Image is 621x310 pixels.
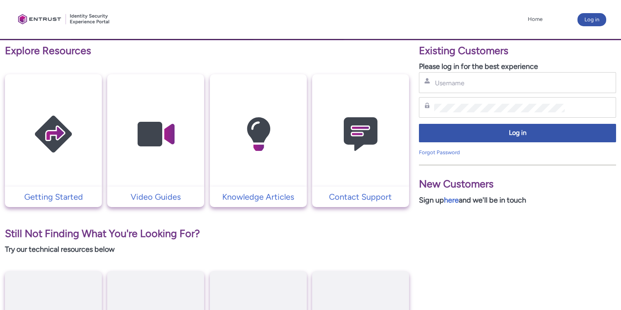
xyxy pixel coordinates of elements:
[5,244,409,255] p: Try our technical resources below
[214,191,303,203] p: Knowledge Articles
[419,149,460,155] a: Forgot Password
[444,196,459,205] a: here
[526,13,545,25] a: Home
[419,124,616,142] button: Log in
[316,191,405,203] p: Contact Support
[577,13,606,26] button: Log in
[111,191,200,203] p: Video Guides
[5,226,409,242] p: Still Not Finding What You're Looking For?
[419,43,616,59] p: Existing Customers
[5,43,409,59] p: Explore Resources
[424,128,611,138] span: Log in
[5,191,102,203] a: Getting Started
[9,191,98,203] p: Getting Started
[419,195,616,206] p: Sign up and we'll be in touch
[219,90,297,178] img: Knowledge Articles
[434,79,565,87] input: Username
[322,90,400,178] img: Contact Support
[419,61,616,72] p: Please log in for the best experience
[210,191,307,203] a: Knowledge Articles
[14,90,92,178] img: Getting Started
[419,176,616,192] p: New Customers
[312,191,409,203] a: Contact Support
[107,191,204,203] a: Video Guides
[117,90,195,178] img: Video Guides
